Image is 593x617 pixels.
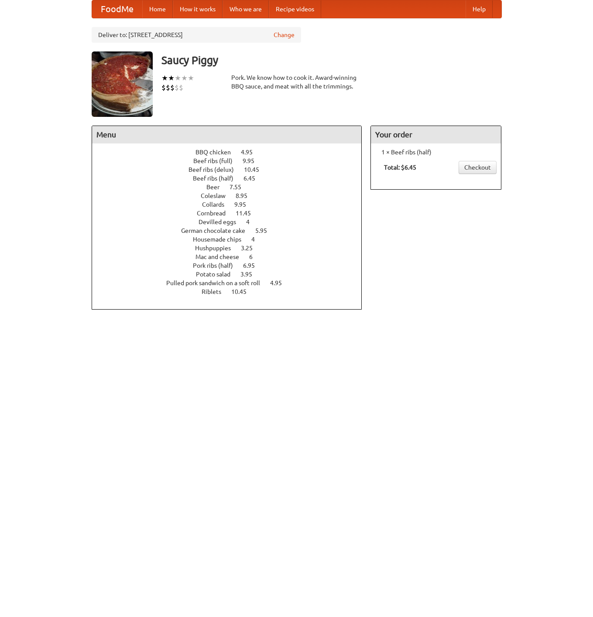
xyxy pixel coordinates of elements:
[168,73,175,83] li: ★
[188,73,194,83] li: ★
[196,271,239,278] span: Potato salad
[92,126,362,143] h4: Menu
[251,236,264,243] span: 4
[179,83,183,92] li: $
[193,262,242,269] span: Pork ribs (half)
[193,157,241,164] span: Beef ribs (full)
[189,166,275,173] a: Beef ribs (delux) 10.45
[92,0,142,18] a: FoodMe
[244,166,268,173] span: 10.45
[197,210,267,217] a: Cornbread 11.45
[202,288,230,295] span: Riblets
[161,83,166,92] li: $
[206,184,228,191] span: Beer
[193,236,271,243] a: Housemade chips 4
[195,149,269,156] a: BBQ chicken 4.95
[459,161,497,174] a: Checkout
[166,83,170,92] li: $
[175,83,179,92] li: $
[189,166,243,173] span: Beef ribs (delux)
[175,73,181,83] li: ★
[255,227,276,234] span: 5.95
[466,0,493,18] a: Help
[201,192,234,199] span: Coleslaw
[193,175,242,182] span: Beef ribs (half)
[195,253,248,260] span: Mac and cheese
[181,73,188,83] li: ★
[170,83,175,92] li: $
[92,27,301,43] div: Deliver to: [STREET_ADDRESS]
[236,210,260,217] span: 11.45
[241,245,261,252] span: 3.25
[181,227,283,234] a: German chocolate cake 5.95
[166,280,298,286] a: Pulled pork sandwich on a soft roll 4.95
[193,236,250,243] span: Housemade chips
[249,253,261,260] span: 6
[371,126,501,143] h4: Your order
[161,51,502,69] h3: Saucy Piggy
[202,288,263,295] a: Riblets 10.45
[193,157,271,164] a: Beef ribs (full) 9.95
[193,175,271,182] a: Beef ribs (half) 6.45
[195,149,240,156] span: BBQ chicken
[193,262,271,269] a: Pork ribs (half) 6.95
[243,175,264,182] span: 6.45
[375,148,497,157] li: 1 × Beef ribs (half)
[230,184,250,191] span: 7.55
[231,73,362,91] div: Pork. We know how to cook it. Award-winning BBQ sauce, and meat with all the trimmings.
[181,227,254,234] span: German chocolate cake
[241,149,261,156] span: 4.95
[196,271,268,278] a: Potato salad 3.95
[270,280,291,286] span: 4.95
[269,0,321,18] a: Recipe videos
[199,218,245,225] span: Devilled eggs
[195,253,269,260] a: Mac and cheese 6
[195,245,240,252] span: Hushpuppies
[246,218,258,225] span: 4
[240,271,261,278] span: 3.95
[202,201,262,208] a: Collards 9.95
[166,280,269,286] span: Pulled pork sandwich on a soft roll
[243,262,264,269] span: 6.95
[197,210,234,217] span: Cornbread
[173,0,223,18] a: How it works
[201,192,264,199] a: Coleslaw 8.95
[231,288,255,295] span: 10.45
[274,31,295,39] a: Change
[92,51,153,117] img: angular.jpg
[199,218,266,225] a: Devilled eggs 4
[223,0,269,18] a: Who we are
[142,0,173,18] a: Home
[243,157,263,164] span: 9.95
[202,201,233,208] span: Collards
[206,184,257,191] a: Beer 7.55
[161,73,168,83] li: ★
[234,201,255,208] span: 9.95
[195,245,269,252] a: Hushpuppies 3.25
[384,164,416,171] b: Total: $6.45
[236,192,256,199] span: 8.95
